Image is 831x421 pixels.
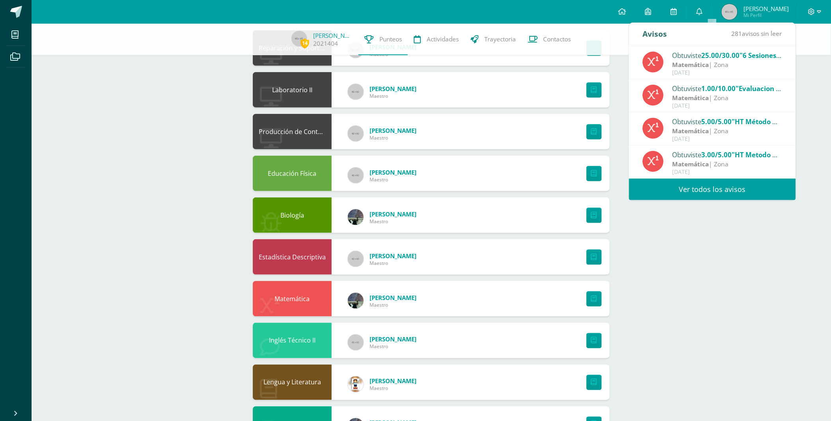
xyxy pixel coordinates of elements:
span: Maestro [370,218,416,225]
div: [DATE] [672,69,782,76]
span: "HT Metodo Grafico" [732,150,800,159]
div: | Zona [672,160,782,169]
span: Trayectoria [484,35,516,43]
span: 14 [301,38,309,48]
div: Obtuviste en [672,50,782,60]
img: 45x45 [722,4,738,20]
div: Biología [253,197,332,233]
div: Inglés Técnico II [253,323,332,358]
span: Maestro [370,134,416,141]
img: 60x60 [348,335,364,350]
span: Maestro [370,343,416,350]
span: 5.00/5.00 [702,117,732,126]
span: "Evaluacion Corta" [736,84,797,93]
a: Ver todos los avisos [629,179,796,200]
span: avisos sin leer [732,29,782,38]
div: Lengua y Literatura [253,365,332,400]
a: Actividades [408,24,465,55]
strong: Matemática [672,60,709,69]
span: [PERSON_NAME] [370,294,416,302]
strong: Matemática [672,160,709,168]
span: Maestro [370,93,416,99]
span: Maestro [370,302,416,308]
img: f23f3d43c9906dfd49fb24699b2e1686.png [348,209,364,225]
span: [PERSON_NAME] [370,252,416,260]
a: Punteos [359,24,408,55]
span: [PERSON_NAME] [743,5,789,13]
div: Obtuviste en [672,83,782,93]
a: [PERSON_NAME] [313,32,353,39]
div: Avisos [643,23,667,45]
span: Mi Perfil [743,12,789,19]
img: a24fc887a3638965c338547a0544dc82.png [348,376,364,392]
div: | Zona [672,60,782,69]
div: Educación Física [253,156,332,191]
img: 60x60 [348,251,364,267]
div: [DATE] [672,102,782,109]
span: 3.00/5.00 [702,150,732,159]
span: Actividades [427,35,459,43]
img: 60x60 [348,84,364,100]
strong: Matemática [672,93,709,102]
img: f23f3d43c9906dfd49fb24699b2e1686.png [348,293,364,309]
span: [PERSON_NAME] [370,335,416,343]
div: [DATE] [672,136,782,142]
span: Maestro [370,385,416,392]
a: Trayectoria [465,24,522,55]
div: Producción de Contenidos Digitales [253,114,332,149]
div: | Zona [672,93,782,102]
img: 60x60 [348,126,364,142]
strong: Matemática [672,127,709,135]
div: Obtuviste en [672,116,782,127]
div: | Zona [672,127,782,136]
div: [DATE] [672,169,782,175]
div: Estadística Descriptiva [253,239,332,275]
span: 25.00/30.00 [702,51,740,60]
div: Matemática [253,281,332,317]
span: Maestro [370,260,416,266]
span: [PERSON_NAME] [370,168,416,176]
img: 45x45 [291,31,307,47]
span: Punteos [379,35,402,43]
a: 2021404 [313,39,338,48]
span: [PERSON_NAME] [370,377,416,385]
img: 60x60 [348,168,364,183]
span: Maestro [370,176,416,183]
span: [PERSON_NAME] [370,85,416,93]
span: 281 [732,29,742,38]
span: [PERSON_NAME] [370,127,416,134]
div: Obtuviste en [672,149,782,160]
span: Contactos [543,35,571,43]
a: Contactos [522,24,577,55]
span: [PERSON_NAME] [370,210,416,218]
div: Laboratorio II [253,72,332,108]
span: 1.00/10.00 [702,84,736,93]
